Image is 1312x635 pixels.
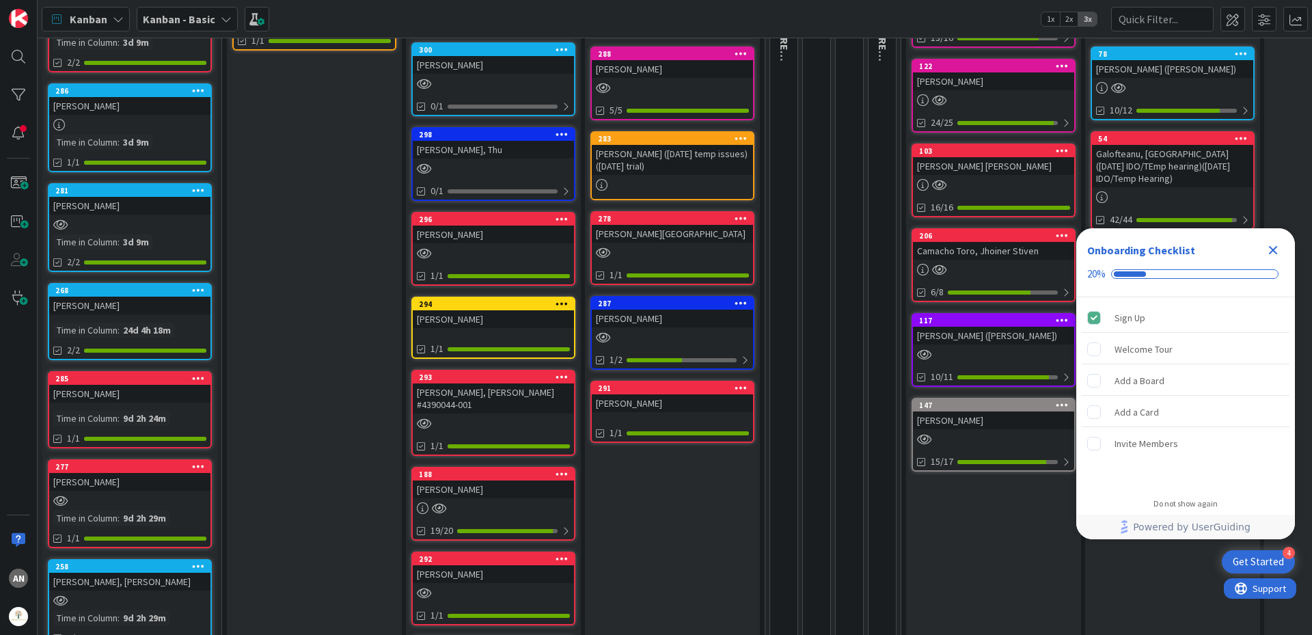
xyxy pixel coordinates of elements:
span: 10/12 [1110,103,1132,118]
div: Time in Column [53,511,118,526]
div: 78 [1092,48,1253,60]
div: 288 [592,48,753,60]
div: 268 [49,284,210,297]
span: : [118,35,120,50]
div: [PERSON_NAME] [413,565,574,583]
div: [PERSON_NAME] [413,226,574,243]
div: Checklist Container [1076,228,1295,539]
div: 78[PERSON_NAME] ([PERSON_NAME]) [1092,48,1253,78]
div: 285 [55,374,210,383]
div: Open Get Started checklist, remaining modules: 4 [1222,550,1295,573]
div: 287 [598,299,753,308]
a: 103[PERSON_NAME] [PERSON_NAME]16/16 [912,144,1076,217]
div: 288 [598,49,753,59]
div: [PERSON_NAME] [49,473,210,491]
div: 293 [413,371,574,383]
a: 294[PERSON_NAME]1/1 [411,297,575,359]
span: 15/17 [931,455,953,469]
div: [PERSON_NAME] [413,56,574,74]
span: 2/2 [67,255,80,269]
div: 206 [919,231,1074,241]
a: 288[PERSON_NAME]5/5 [590,46,754,120]
div: 258 [55,562,210,571]
div: 9d 2h 24m [120,411,169,426]
div: Add a Card [1115,404,1159,420]
img: avatar [9,607,28,626]
div: 117 [913,314,1074,327]
div: 122 [913,60,1074,72]
div: [PERSON_NAME] [413,481,574,498]
div: Time in Column [53,610,118,625]
div: 286 [55,86,210,96]
div: 103 [913,145,1074,157]
span: 1/1 [430,439,443,453]
div: 3d 9m [120,234,152,249]
div: 147 [913,399,1074,411]
div: 9d 2h 29m [120,511,169,526]
a: 281[PERSON_NAME]Time in Column:3d 9m2/2 [48,183,212,272]
span: 6/8 [931,285,944,299]
img: Visit kanbanzone.com [9,9,28,28]
div: Time in Column [53,234,118,249]
input: Quick Filter... [1111,7,1214,31]
span: 1/2 [610,353,623,367]
a: 300[PERSON_NAME]0/1 [411,42,575,116]
span: 2/2 [67,343,80,357]
div: 277 [55,462,210,472]
div: 3d 9m [120,35,152,50]
div: Welcome Tour [1115,341,1173,357]
span: 1/1 [430,269,443,283]
div: 300 [413,44,574,56]
div: 3d 9m [120,135,152,150]
div: [PERSON_NAME] [592,394,753,412]
div: 258[PERSON_NAME], [PERSON_NAME] [49,560,210,591]
div: 294 [413,298,574,310]
span: 42/44 [1110,213,1132,227]
div: 285[PERSON_NAME] [49,373,210,403]
div: Add a Card is incomplete. [1082,397,1289,427]
div: 291 [592,382,753,394]
div: [PERSON_NAME] [49,297,210,314]
div: [PERSON_NAME] [592,310,753,327]
div: Time in Column [53,323,118,338]
div: Galofteanu, [GEOGRAPHIC_DATA] ([DATE] IDO/TEmp hearing)([DATE] IDO/Temp Hearing) [1092,145,1253,187]
div: 206 [913,230,1074,242]
div: 281 [49,185,210,197]
div: 4 [1283,547,1295,559]
div: [PERSON_NAME], Thu [413,141,574,159]
div: 24d 4h 18m [120,323,174,338]
div: Do not show again [1153,498,1218,509]
div: 287 [592,297,753,310]
span: : [118,511,120,526]
span: 1/1 [610,268,623,282]
div: 292 [419,554,574,564]
span: : [118,323,120,338]
div: Welcome Tour is incomplete. [1082,334,1289,364]
div: [PERSON_NAME] ([DATE] temp issues)([DATE] trial) [592,145,753,175]
a: 278[PERSON_NAME][GEOGRAPHIC_DATA]1/1 [590,211,754,285]
a: 287[PERSON_NAME]1/2 [590,296,754,370]
span: Powered by UserGuiding [1133,519,1250,535]
div: 286 [49,85,210,97]
div: 281 [55,186,210,195]
div: 258 [49,560,210,573]
span: : [118,135,120,150]
div: Close Checklist [1262,239,1284,261]
a: 206Camacho Toro, Jhoiner Stiven6/8 [912,228,1076,302]
div: Time in Column [53,35,118,50]
a: 283[PERSON_NAME] ([DATE] temp issues)([DATE] trial) [590,131,754,200]
div: Sign Up is complete. [1082,303,1289,333]
div: Checklist items [1076,297,1295,489]
div: 278 [592,213,753,225]
div: Invite Members [1115,435,1178,452]
div: [PERSON_NAME] [49,197,210,215]
a: 122[PERSON_NAME]24/25 [912,59,1076,133]
span: Support [29,2,62,18]
div: 291[PERSON_NAME] [592,382,753,412]
span: : [118,411,120,426]
div: Invite Members is incomplete. [1082,429,1289,459]
div: 9d 2h 29m [120,610,169,625]
div: Footer [1076,515,1295,539]
a: 286[PERSON_NAME]Time in Column:3d 9m1/1 [48,83,212,172]
span: 2/2 [67,55,80,70]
